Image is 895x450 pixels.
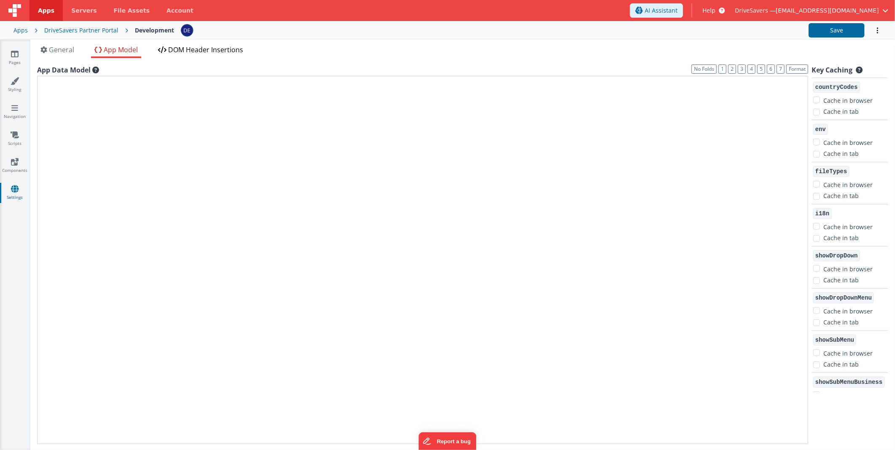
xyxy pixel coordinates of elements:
button: Options [865,22,882,39]
span: General [49,45,74,54]
button: 5 [757,64,765,74]
span: showSubMenuBusiness [813,377,885,388]
button: 7 [777,64,785,74]
button: 1 [718,64,726,74]
span: i18n [813,208,832,219]
button: 6 [767,64,775,74]
button: Save [809,23,865,37]
label: Cache in browser [823,390,873,400]
span: Help [702,6,715,15]
span: DOM Header Insertions [168,45,243,54]
button: 4 [748,64,756,74]
label: Cache in browser [823,305,873,316]
button: Format [786,64,808,74]
button: 3 [738,64,746,74]
span: [EMAIL_ADDRESS][DOMAIN_NAME] [776,6,879,15]
label: Cache in tab [823,276,859,284]
iframe: Marker.io feedback button [419,432,477,450]
button: DriveSavers — [EMAIL_ADDRESS][DOMAIN_NAME] [735,6,888,15]
label: Cache in browser [823,179,873,189]
span: DriveSavers — [735,6,776,15]
div: DriveSavers Partner Portal [44,26,118,35]
button: 2 [728,64,736,74]
span: countryCodes [813,82,860,93]
img: c1374c675423fc74691aaade354d0b4b [181,24,193,36]
label: Cache in browser [823,348,873,358]
span: Servers [71,6,96,15]
span: showSubMenu [813,335,856,346]
h4: Key Caching [812,67,852,74]
label: Cache in browser [823,221,873,231]
label: Cache in browser [823,95,873,105]
div: Development [135,26,174,35]
span: App Model [104,45,138,54]
label: Cache in browser [823,263,873,273]
label: Cache in tab [823,360,859,369]
span: AI Assistant [645,6,678,15]
span: Apps [38,6,54,15]
button: No Folds [691,64,717,74]
span: showDropDownMenu [813,292,874,303]
span: File Assets [114,6,150,15]
label: Cache in tab [823,107,859,116]
label: Cache in tab [823,149,859,158]
label: Cache in tab [823,191,859,200]
label: Cache in tab [823,318,859,327]
div: Apps [13,26,28,35]
span: fileTypes [813,166,849,177]
span: env [813,124,828,135]
label: Cache in browser [823,137,873,147]
span: showDropDown [813,250,860,261]
button: AI Assistant [630,3,683,18]
label: Cache in tab [823,233,859,242]
div: App Data Model [37,65,808,75]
